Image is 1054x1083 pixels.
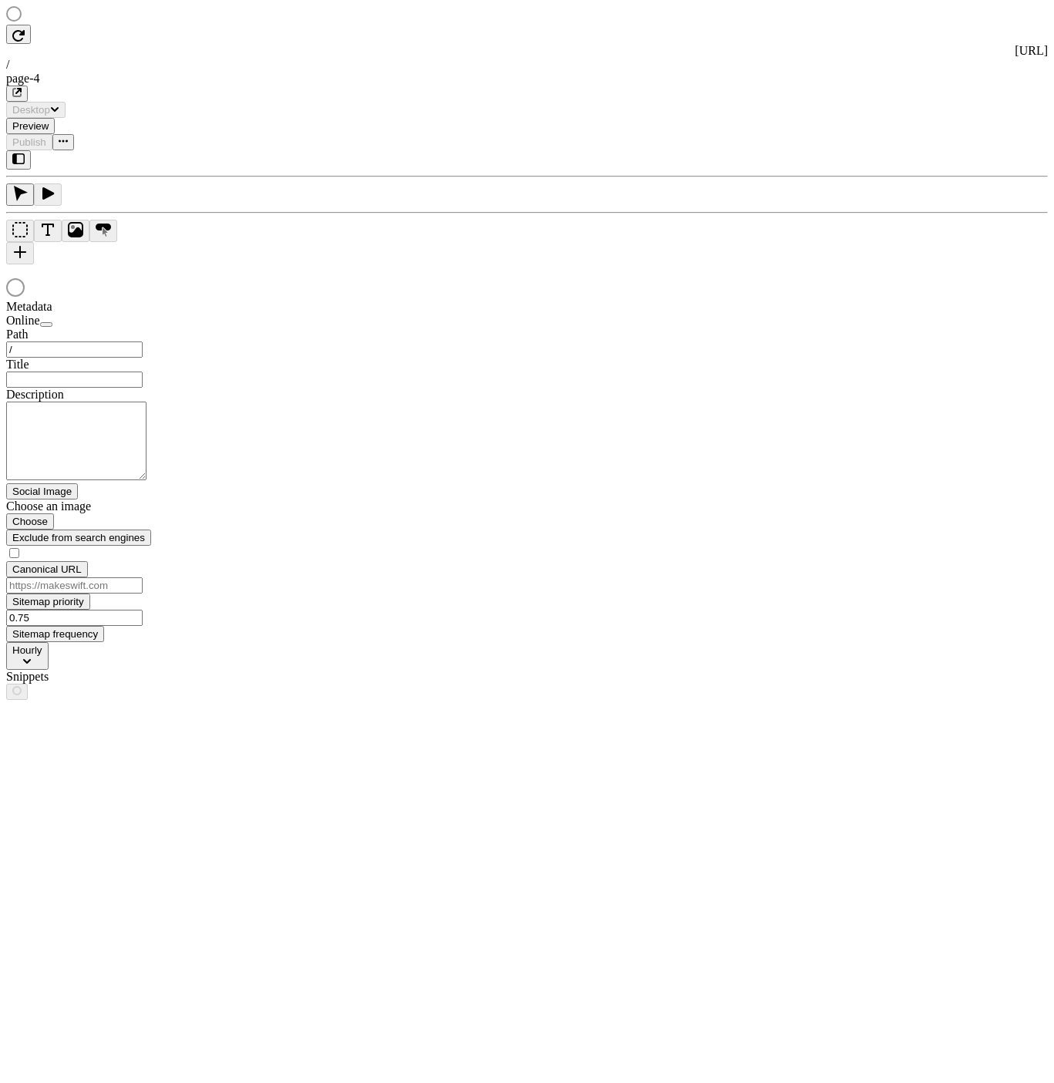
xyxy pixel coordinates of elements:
[6,642,49,670] button: Hourly
[12,532,145,543] span: Exclude from search engines
[6,58,1048,72] div: /
[6,670,191,684] div: Snippets
[6,220,34,242] button: Box
[6,118,55,134] button: Preview
[6,134,52,150] button: Publish
[6,499,191,513] div: Choose an image
[34,220,62,242] button: Text
[6,44,1048,58] div: [URL]
[12,486,72,497] span: Social Image
[12,516,48,527] span: Choose
[6,314,40,327] span: Online
[6,102,66,118] button: Desktop
[12,120,49,132] span: Preview
[6,594,90,610] button: Sitemap priority
[6,328,28,341] span: Path
[6,358,29,371] span: Title
[12,563,82,575] span: Canonical URL
[6,577,143,594] input: https://makeswift.com
[12,136,46,148] span: Publish
[12,644,42,656] span: Hourly
[6,388,64,401] span: Description
[6,483,78,499] button: Social Image
[6,300,191,314] div: Metadata
[12,596,84,607] span: Sitemap priority
[12,628,98,640] span: Sitemap frequency
[6,530,151,546] button: Exclude from search engines
[6,72,1048,86] div: page-4
[6,561,88,577] button: Canonical URL
[6,513,54,530] button: Choose
[6,626,104,642] button: Sitemap frequency
[62,220,89,242] button: Image
[89,220,117,242] button: Button
[12,104,50,116] span: Desktop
